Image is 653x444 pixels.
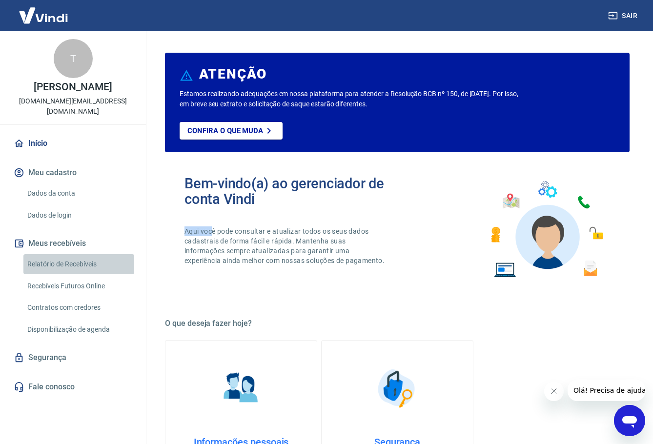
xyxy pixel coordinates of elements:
[23,254,134,274] a: Relatório de Recebíveis
[6,7,82,15] span: Olá! Precisa de ajuda?
[12,133,134,154] a: Início
[187,126,263,135] p: Confira o que muda
[165,319,630,328] h5: O que deseja fazer hoje?
[544,382,564,401] iframe: Fechar mensagem
[8,96,138,117] p: [DOMAIN_NAME][EMAIL_ADDRESS][DOMAIN_NAME]
[568,380,645,401] iframe: Mensagem da empresa
[23,205,134,225] a: Dados de login
[614,405,645,436] iframe: Botão para abrir a janela de mensagens
[184,176,397,207] h2: Bem-vindo(a) ao gerenciador de conta Vindi
[12,233,134,254] button: Meus recebíveis
[23,276,134,296] a: Recebíveis Futuros Online
[184,226,387,265] p: Aqui você pode consultar e atualizar todos os seus dados cadastrais de forma fácil e rápida. Mant...
[23,183,134,203] a: Dados da conta
[54,39,93,78] div: T
[482,176,610,283] img: Imagem de um avatar masculino com diversos icones exemplificando as funcionalidades do gerenciado...
[23,320,134,340] a: Disponibilização de agenda
[34,82,112,92] p: [PERSON_NAME]
[217,364,265,413] img: Informações pessoais
[606,7,641,25] button: Sair
[12,162,134,183] button: Meu cadastro
[180,89,528,109] p: Estamos realizando adequações em nossa plataforma para atender a Resolução BCB nº 150, de [DATE]....
[12,0,75,30] img: Vindi
[199,69,267,79] h6: ATENÇÃO
[12,376,134,398] a: Fale conosco
[373,364,422,413] img: Segurança
[23,298,134,318] a: Contratos com credores
[180,122,283,140] a: Confira o que muda
[12,347,134,368] a: Segurança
